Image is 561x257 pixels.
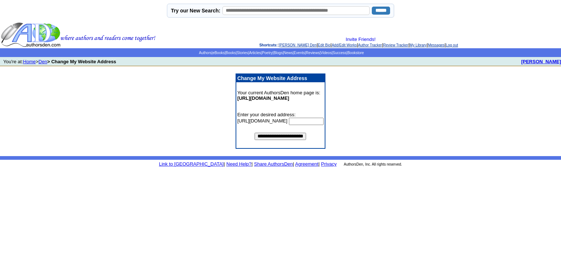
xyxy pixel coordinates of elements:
[294,161,320,167] font: |
[318,43,330,47] a: Edit Bio
[410,43,427,47] a: My Library
[295,161,318,167] a: Agreement
[226,51,236,55] a: Books
[346,37,376,42] a: Invite Friends!
[321,51,332,55] a: Videos
[358,43,382,47] a: Author Tracker
[171,8,220,14] label: Try our New Search:
[259,43,278,47] span: Shortcuts:
[213,51,225,55] a: eBooks
[383,43,408,47] a: Review Tracker
[446,43,458,47] a: Log out
[237,51,248,55] a: Stories
[199,51,211,55] a: Authors
[251,161,252,167] font: |
[428,43,445,47] a: Messages
[293,161,294,167] font: |
[521,58,561,64] a: [PERSON_NAME]
[333,51,347,55] a: Success
[3,59,116,64] font: You're at: >
[521,59,561,64] b: [PERSON_NAME]
[306,51,320,55] a: Reviews
[274,51,283,55] a: Blogs
[332,43,357,47] a: Add/Edit Works
[284,51,293,55] a: News
[249,51,261,55] a: Articles
[254,161,293,167] a: Share AuthorsDen
[294,51,305,55] a: Events
[1,22,156,48] img: header_logo2.gif
[279,43,317,47] a: [PERSON_NAME] Den
[226,161,252,167] a: Need Help?
[47,59,116,64] b: > Change My Website Address
[262,51,272,55] a: Poetry
[347,51,364,55] a: Bookstore
[237,90,320,124] font: Your current AuthorsDen home page is: Enter your desired address: [URL][DOMAIN_NAME]
[321,161,337,167] a: Privacy
[159,161,224,167] a: Link to [GEOGRAPHIC_DATA]
[224,161,225,167] font: |
[344,162,402,166] font: AuthorsDen, Inc. All rights reserved.
[237,75,307,81] b: Change My Website Address
[38,59,47,64] a: Den
[23,59,36,64] a: Home
[157,37,560,48] div: : | | | | | | |
[237,95,289,101] b: [URL][DOMAIN_NAME]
